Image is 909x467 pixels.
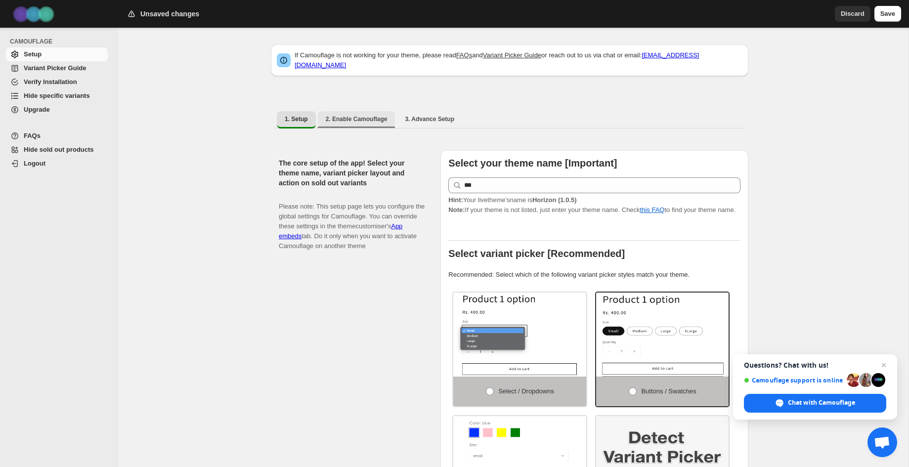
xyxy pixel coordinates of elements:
span: Chat with Camouflage [788,398,855,407]
a: this FAQ [640,206,665,213]
span: Select / Dropdowns [498,387,554,395]
span: Save [880,9,895,19]
span: Questions? Chat with us! [744,361,886,369]
span: Upgrade [24,106,50,113]
span: 2. Enable Camouflage [326,115,388,123]
span: Logout [24,160,45,167]
p: Please note: This setup page lets you configure the global settings for Camouflage. You can overr... [279,192,425,251]
a: Logout [6,157,108,170]
p: If your theme is not listed, just enter your theme name. Check to find your theme name. [448,195,740,215]
img: Select / Dropdowns [453,293,586,377]
span: Hide specific variants [24,92,90,99]
h2: The core setup of the app! Select your theme name, variant picker layout and action on sold out v... [279,158,425,188]
strong: Horizon (1.0.5) [532,196,577,204]
img: Buttons / Swatches [596,293,729,377]
span: Your live theme's name is [448,196,576,204]
a: Hide specific variants [6,89,108,103]
div: Chat with Camouflage [744,394,886,413]
h2: Unsaved changes [140,9,199,19]
span: Close chat [878,359,890,371]
strong: Hint: [448,196,463,204]
a: Hide sold out products [6,143,108,157]
span: Hide sold out products [24,146,94,153]
span: Buttons / Swatches [641,387,696,395]
a: FAQs [456,51,473,59]
p: Recommended: Select which of the following variant picker styles match your theme. [448,270,740,280]
span: CAMOUFLAGE [10,38,112,45]
a: Setup [6,47,108,61]
span: Discard [841,9,865,19]
span: 1. Setup [285,115,308,123]
strong: Note: [448,206,465,213]
a: Variant Picker Guide [6,61,108,75]
b: Select your theme name [Important] [448,158,617,169]
div: Open chat [867,427,897,457]
span: Variant Picker Guide [24,64,86,72]
span: FAQs [24,132,41,139]
a: Upgrade [6,103,108,117]
span: Camouflage support is online [744,377,843,384]
button: Save [874,6,901,22]
span: Setup [24,50,42,58]
p: If Camouflage is not working for your theme, please read and or reach out to us via chat or email: [295,50,742,70]
b: Select variant picker [Recommended] [448,248,625,259]
span: 3. Advance Setup [405,115,454,123]
a: Variant Picker Guide [483,51,541,59]
button: Discard [835,6,870,22]
span: Verify Installation [24,78,77,85]
a: Verify Installation [6,75,108,89]
a: FAQs [6,129,108,143]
